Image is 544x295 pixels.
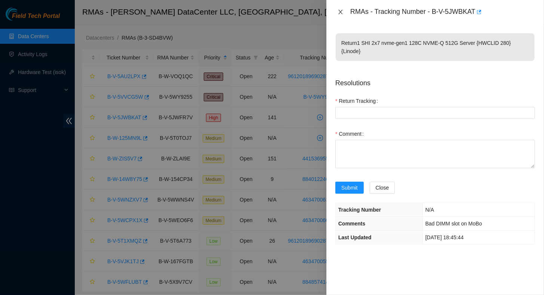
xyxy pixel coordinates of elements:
[338,221,365,227] span: Comments
[425,207,434,213] span: N/A
[425,221,482,227] span: Bad DIMM slot on MoBo
[370,182,395,194] button: Close
[425,234,464,240] span: [DATE] 18:45:44
[335,140,535,168] textarea: Comment
[335,182,364,194] button: Submit
[335,128,367,140] label: Comment
[338,207,381,213] span: Tracking Number
[341,184,358,192] span: Submit
[335,72,535,88] p: Resolutions
[335,95,381,107] label: Return Tracking
[335,9,346,16] button: Close
[338,9,344,15] span: close
[335,107,535,119] input: Return Tracking
[350,6,535,18] div: RMAs - Tracking Number - B-V-5JWBKAT
[376,184,389,192] span: Close
[338,234,372,240] span: Last Updated
[336,33,535,61] p: Return 1 SHI 2x7 nvme-gen1 128C NVME-Q 512G Server {HWCLID 280}{Linode}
